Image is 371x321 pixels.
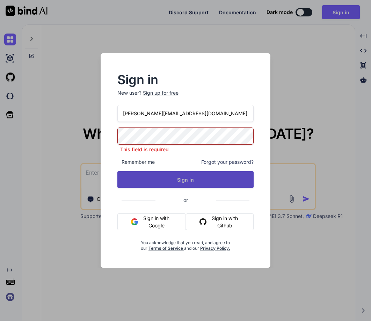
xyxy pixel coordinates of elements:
[201,159,254,166] span: Forgot your password?
[117,171,254,188] button: Sign In
[199,218,206,225] img: github
[117,213,186,230] button: Sign in with Google
[117,74,254,85] h2: Sign in
[186,213,254,230] button: Sign in with Github
[117,159,155,166] span: Remember me
[117,89,254,105] p: New user?
[131,218,138,225] img: google
[155,191,216,209] span: or
[117,146,254,153] p: This field is required
[148,246,184,251] a: Terms of Service
[117,105,254,122] input: Login or Email
[140,236,231,251] div: You acknowledge that you read, and agree to our and our
[200,246,230,251] a: Privacy Policy.
[143,89,179,96] div: Sign up for free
